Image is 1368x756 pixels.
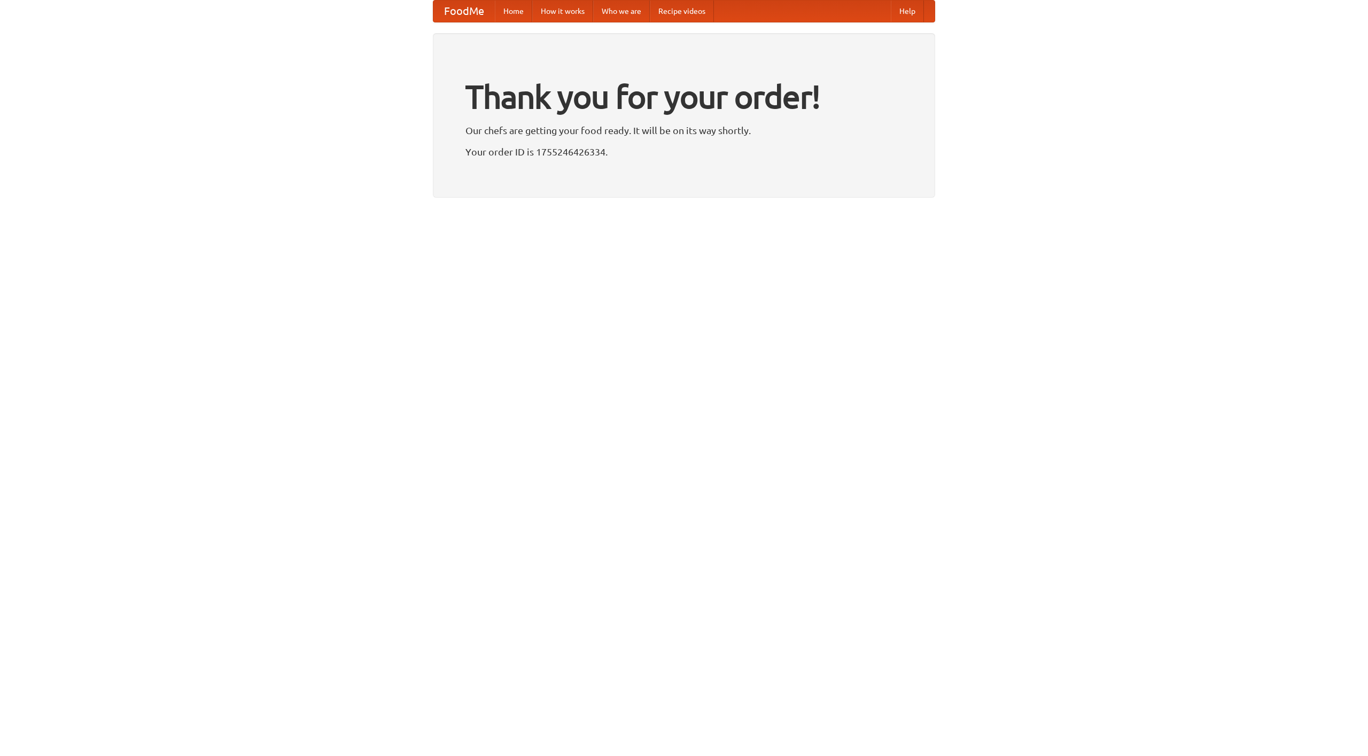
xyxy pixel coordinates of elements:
p: Our chefs are getting your food ready. It will be on its way shortly. [465,122,903,138]
a: Home [495,1,532,22]
a: Help [891,1,924,22]
a: Recipe videos [650,1,714,22]
a: FoodMe [433,1,495,22]
a: How it works [532,1,593,22]
a: Who we are [593,1,650,22]
h1: Thank you for your order! [465,71,903,122]
p: Your order ID is 1755246426334. [465,144,903,160]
